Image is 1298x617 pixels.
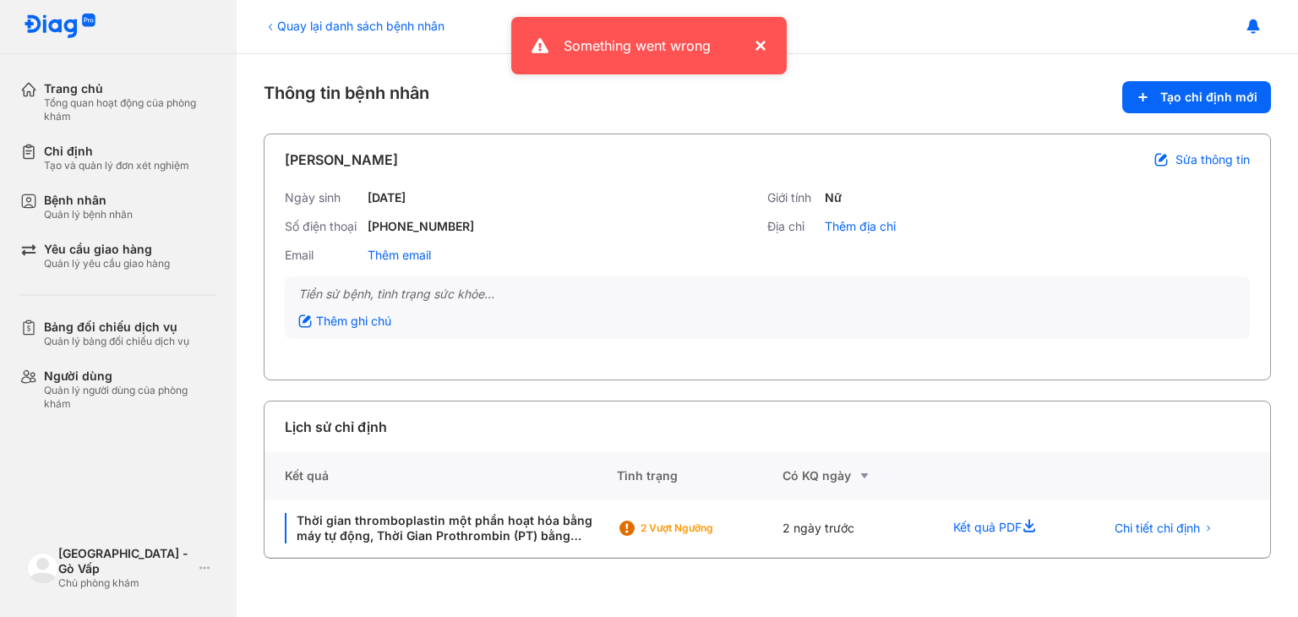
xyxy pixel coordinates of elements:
[1104,516,1224,541] button: Chi tiết chỉ định
[264,17,444,35] div: Quay lại danh sách bệnh nhân
[44,193,133,208] div: Bệnh nhân
[264,81,1271,113] div: Thông tin bệnh nhân
[933,500,1084,558] div: Kết quả PDF
[783,500,934,558] div: 2 ngày trước
[44,257,170,270] div: Quản lý yêu cầu giao hàng
[1160,90,1257,105] span: Tạo chỉ định mới
[44,369,216,384] div: Người dùng
[44,144,189,159] div: Chỉ định
[285,219,361,234] div: Số điện thoại
[44,159,189,172] div: Tạo và quản lý đơn xét nghiệm
[746,35,766,56] button: close
[1122,81,1271,113] button: Tạo chỉ định mới
[298,314,391,329] div: Thêm ghi chú
[368,219,474,234] div: [PHONE_NUMBER]
[617,452,783,500] div: Tình trạng
[285,190,361,205] div: Ngày sinh
[564,35,746,56] div: Something went wrong
[368,248,431,263] div: Thêm email
[1115,521,1200,536] span: Chi tiết chỉ định
[58,576,193,590] div: Chủ phòng khám
[44,81,216,96] div: Trang chủ
[767,219,818,234] div: Địa chỉ
[767,190,818,205] div: Giới tính
[285,150,398,170] div: [PERSON_NAME]
[27,553,58,584] img: logo
[641,521,776,535] div: 2 Vượt ngưỡng
[368,190,406,205] div: [DATE]
[285,417,387,437] div: Lịch sử chỉ định
[44,242,170,257] div: Yêu cầu giao hàng
[44,208,133,221] div: Quản lý bệnh nhân
[298,287,1236,302] div: Tiền sử bệnh, tình trạng sức khỏe...
[44,384,216,411] div: Quản lý người dùng của phòng khám
[58,546,193,576] div: [GEOGRAPHIC_DATA] - Gò Vấp
[285,248,361,263] div: Email
[265,452,617,500] div: Kết quả
[783,466,934,486] div: Có KQ ngày
[1175,152,1250,167] span: Sửa thông tin
[285,513,597,543] div: Thời gian thromboplastin một phần hoạt hóa bằng máy tự động, Thời Gian Prothrombin (PT) bằng máy ...
[825,190,842,205] div: Nữ
[24,14,96,40] img: logo
[44,96,216,123] div: Tổng quan hoạt động của phòng khám
[44,319,189,335] div: Bảng đối chiếu dịch vụ
[825,219,896,234] div: Thêm địa chỉ
[44,335,189,348] div: Quản lý bảng đối chiếu dịch vụ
